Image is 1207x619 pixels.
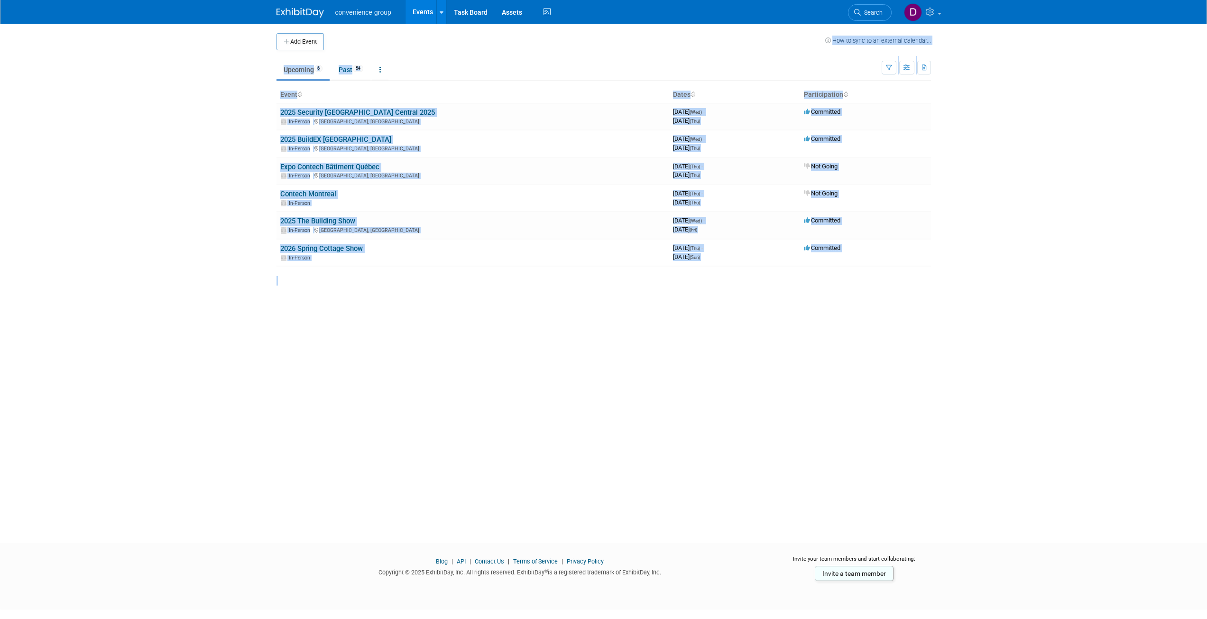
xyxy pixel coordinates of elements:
span: Not Going [804,190,838,197]
span: (Fri) [690,227,697,232]
span: Committed [804,244,840,251]
span: (Wed) [690,218,702,223]
span: (Thu) [690,119,700,124]
a: Upcoming6 [276,61,330,79]
span: [DATE] [673,163,703,170]
span: [DATE] [673,244,703,251]
span: - [701,190,703,197]
a: Blog [436,558,448,565]
span: [DATE] [673,135,705,142]
span: Committed [804,108,840,115]
div: Copyright © 2025 ExhibitDay, Inc. All rights reserved. ExhibitDay is a registered trademark of Ex... [276,566,764,577]
span: - [703,108,705,115]
span: Search [861,9,883,16]
a: Sort by Event Name [297,91,302,98]
span: | [506,558,512,565]
span: [DATE] [673,253,700,260]
div: [GEOGRAPHIC_DATA], [GEOGRAPHIC_DATA] [280,171,665,179]
span: - [703,135,705,142]
a: Past54 [332,61,370,79]
a: API [457,558,466,565]
span: In-Person [289,119,313,125]
span: 54 [353,65,363,72]
a: Search [848,4,892,21]
a: Terms of Service [513,558,558,565]
a: Privacy Policy [567,558,604,565]
span: [DATE] [673,117,700,124]
span: [DATE] [673,144,700,151]
div: [GEOGRAPHIC_DATA], [GEOGRAPHIC_DATA] [280,226,665,233]
a: 2025 The Building Show [280,217,355,225]
a: Sort by Participation Type [843,91,848,98]
th: Dates [669,87,800,103]
span: Committed [804,217,840,224]
span: [DATE] [673,217,705,224]
img: In-Person Event [281,146,286,150]
span: (Thu) [690,246,700,251]
span: (Wed) [690,137,702,142]
span: - [703,217,705,224]
span: [DATE] [673,226,697,233]
span: - [701,244,703,251]
img: In-Person Event [281,255,286,259]
span: | [449,558,455,565]
span: (Sun) [690,255,700,260]
span: (Thu) [690,200,700,205]
span: Not Going [804,163,838,170]
span: [DATE] [673,190,703,197]
a: How to sync to an external calendar... [825,37,931,44]
span: (Thu) [690,173,700,178]
a: Invite a team member [815,566,894,581]
span: 6 [314,65,322,72]
a: Contech Montreal [280,190,336,198]
div: Invite your team members and start collaborating: [778,555,931,569]
img: In-Person Event [281,119,286,123]
a: 2025 BuildEX [GEOGRAPHIC_DATA] [280,135,391,144]
th: Participation [800,87,931,103]
span: [DATE] [673,171,700,178]
span: Committed [804,135,840,142]
img: Diego Boechat [904,3,922,21]
img: ExhibitDay [276,8,324,18]
a: Contact Us [475,558,504,565]
div: [GEOGRAPHIC_DATA], [GEOGRAPHIC_DATA] [280,117,665,125]
span: In-Person [289,255,313,261]
button: Add Event [276,33,324,50]
span: (Thu) [690,146,700,151]
span: (Wed) [690,110,702,115]
span: In-Person [289,146,313,152]
span: In-Person [289,200,313,206]
img: In-Person Event [281,200,286,205]
span: In-Person [289,227,313,233]
div: [GEOGRAPHIC_DATA], [GEOGRAPHIC_DATA] [280,144,665,152]
th: Event [276,87,669,103]
img: In-Person Event [281,227,286,232]
sup: ® [544,568,548,573]
span: [DATE] [673,199,700,206]
span: (Thu) [690,191,700,196]
a: Expo Contech Bâtiment Québec [280,163,379,171]
a: 2025 Security [GEOGRAPHIC_DATA] Central 2025 [280,108,435,117]
span: - [701,163,703,170]
span: (Thu) [690,164,700,169]
img: In-Person Event [281,173,286,177]
span: | [559,558,565,565]
span: convenience group [335,9,391,16]
span: [DATE] [673,108,705,115]
span: In-Person [289,173,313,179]
a: Sort by Start Date [691,91,695,98]
span: | [467,558,473,565]
a: 2026 Spring Cottage Show [280,244,363,253]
